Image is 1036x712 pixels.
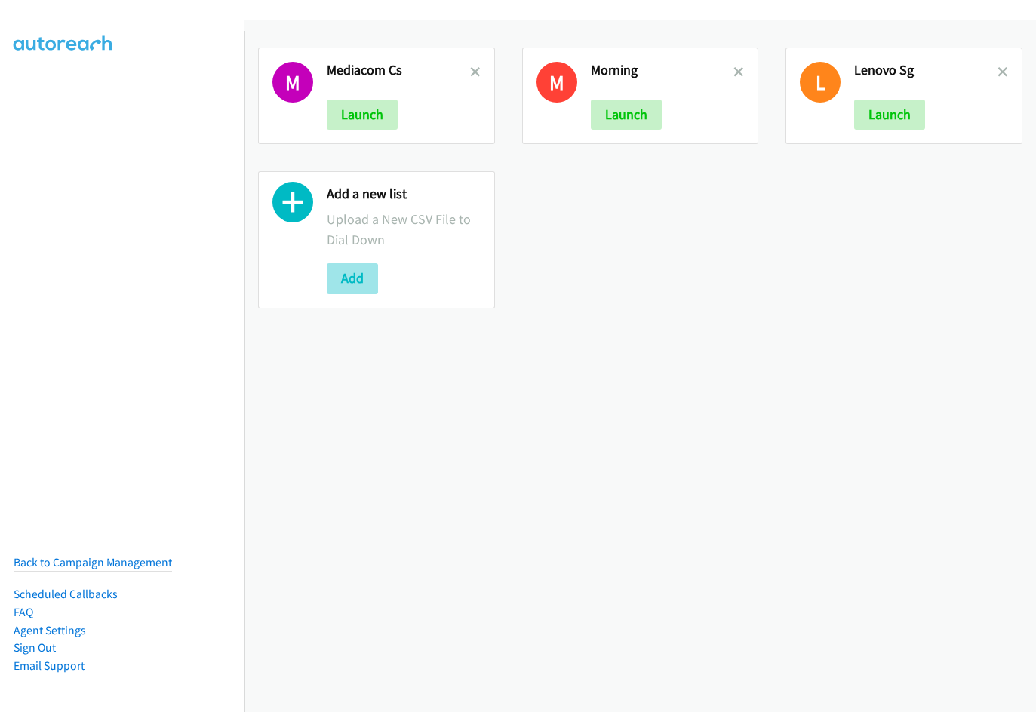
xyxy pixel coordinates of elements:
[327,62,470,79] h2: Mediacom Cs
[591,62,734,79] h2: Morning
[14,640,56,655] a: Sign Out
[854,62,998,79] h2: Lenovo Sg
[327,186,481,203] h2: Add a new list
[14,658,85,673] a: Email Support
[536,62,577,103] h1: M
[854,100,925,130] button: Launch
[14,605,33,619] a: FAQ
[591,100,662,130] button: Launch
[14,555,172,569] a: Back to Campaign Management
[272,62,313,103] h1: M
[800,62,841,103] h1: L
[327,263,378,293] button: Add
[14,623,86,637] a: Agent Settings
[327,209,481,250] p: Upload a New CSV File to Dial Down
[327,100,398,130] button: Launch
[14,587,118,601] a: Scheduled Callbacks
